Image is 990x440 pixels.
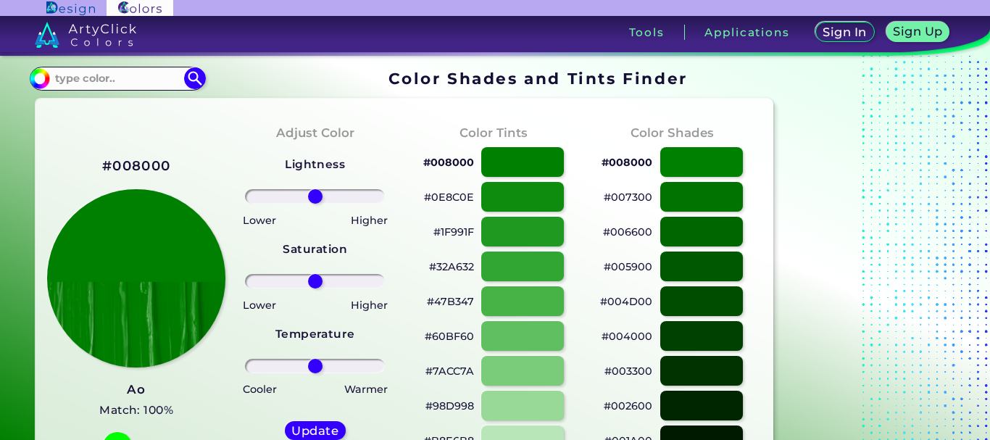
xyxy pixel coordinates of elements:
[603,223,652,241] p: #006600
[47,189,225,368] img: paint_stamp_2_half.png
[602,154,652,171] p: #008000
[631,123,714,144] h4: Color Shades
[50,69,185,88] input: type color..
[35,22,137,48] img: logo_artyclick_colors_white.svg
[459,123,528,144] h4: Color Tints
[99,381,173,399] h3: Ao
[600,293,652,310] p: #004D00
[429,258,474,275] p: #32A632
[604,397,652,415] p: #002600
[351,212,388,229] p: Higher
[604,258,652,275] p: #005900
[629,27,665,38] h3: Tools
[889,23,947,41] a: Sign Up
[425,328,474,345] p: #60BF60
[99,401,173,420] h5: Match: 100%
[388,67,688,89] h1: Color Shades and Tints Finder
[276,123,354,144] h4: Adjust Color
[425,362,474,380] p: #7ACC7A
[423,154,474,171] p: #008000
[433,223,474,241] p: #1F991F
[243,296,276,314] p: Lower
[243,212,276,229] p: Lower
[99,379,173,420] a: Ao Match: 100%
[275,327,355,341] strong: Temperature
[602,328,652,345] p: #004000
[102,157,170,175] h2: #008000
[294,426,336,436] h5: Update
[604,188,652,206] p: #007300
[427,293,474,310] p: #47B347
[425,397,474,415] p: #98D998
[184,67,206,89] img: icon search
[825,27,865,38] h5: Sign In
[818,23,871,41] a: Sign In
[285,157,345,171] strong: Lightness
[896,26,941,37] h5: Sign Up
[344,381,388,398] p: Warmer
[424,188,474,206] p: #0E8C0E
[243,381,277,398] p: Cooler
[604,362,652,380] p: #003300
[46,1,95,15] img: ArtyClick Design logo
[283,242,347,256] strong: Saturation
[704,27,789,38] h3: Applications
[351,296,388,314] p: Higher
